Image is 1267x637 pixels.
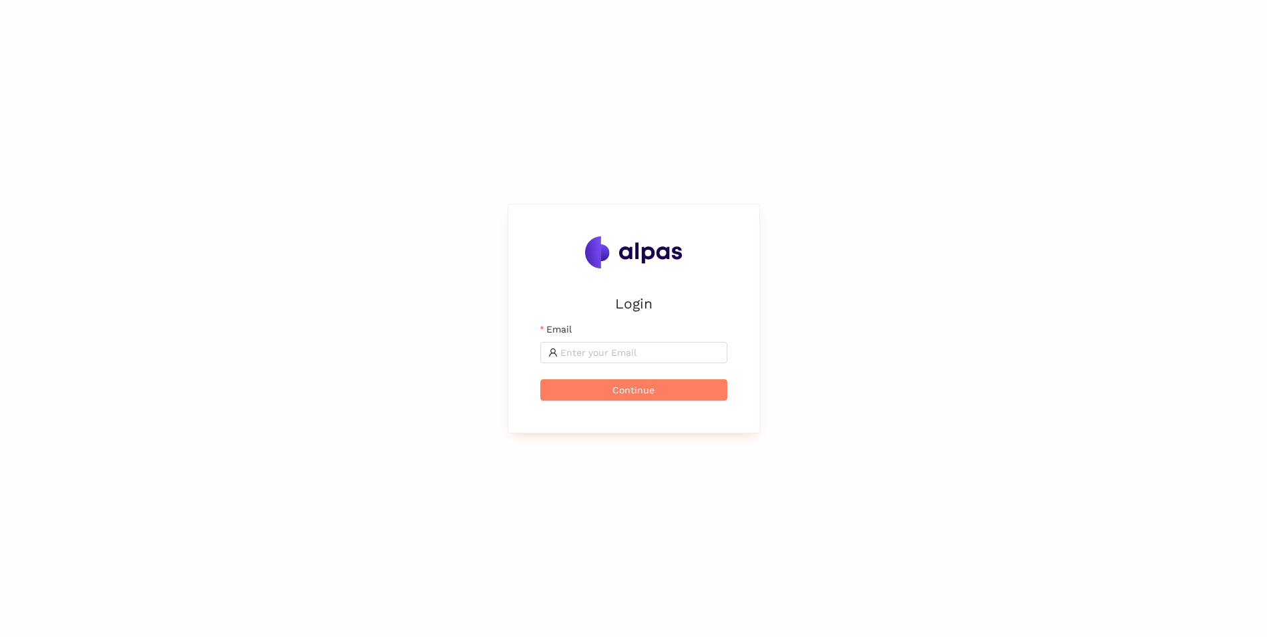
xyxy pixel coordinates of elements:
[540,379,727,401] button: Continue
[612,383,655,397] span: Continue
[560,345,719,360] input: Email
[548,348,558,357] span: user
[540,322,572,337] label: Email
[540,292,727,314] h2: Login
[585,236,683,268] img: Alpas.ai Logo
